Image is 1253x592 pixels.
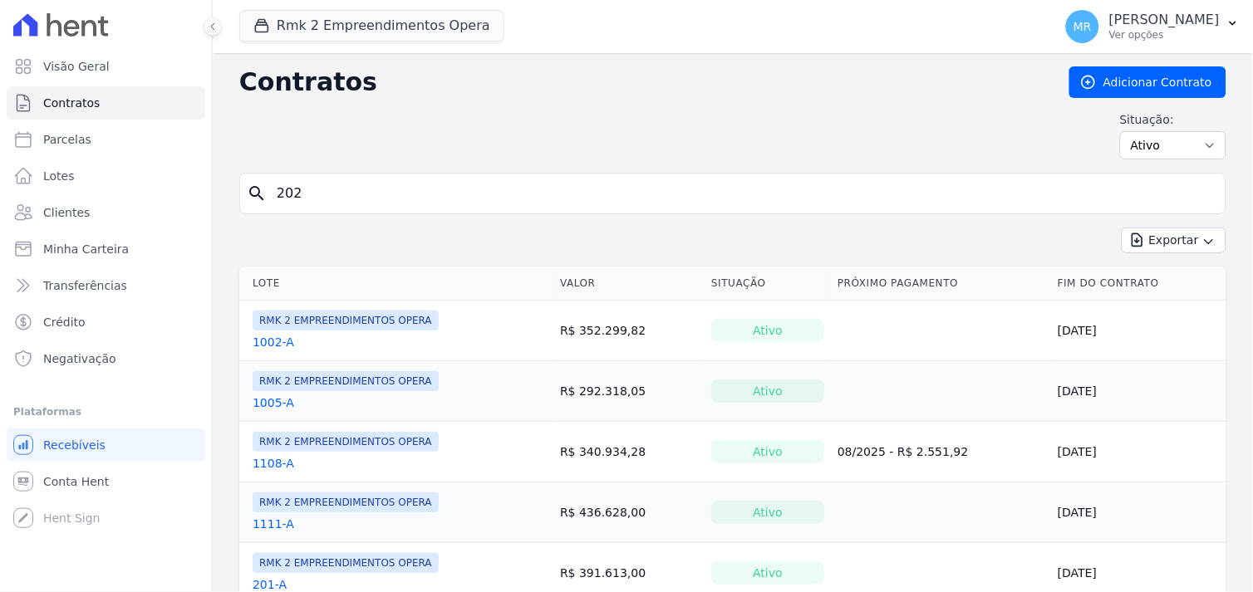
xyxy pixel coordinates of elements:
div: Ativo [711,561,824,585]
td: R$ 436.628,00 [553,482,705,543]
th: Fim do Contrato [1051,267,1226,301]
span: RMK 2 EMPREENDIMENTOS OPERA [253,492,439,512]
span: Transferências [43,277,127,294]
a: Clientes [7,196,205,229]
td: R$ 340.934,28 [553,422,705,482]
div: Ativo [711,501,824,524]
div: Ativo [711,319,824,342]
td: [DATE] [1051,422,1226,482]
a: Conta Hent [7,465,205,498]
a: 08/2025 - R$ 2.551,92 [838,445,969,458]
a: Negativação [7,342,205,375]
span: Recebíveis [43,437,106,453]
h2: Contratos [239,67,1043,97]
input: Buscar por nome do lote [267,177,1219,210]
span: Conta Hent [43,473,109,490]
span: Clientes [43,204,90,221]
th: Situação [705,267,831,301]
span: RMK 2 EMPREENDIMENTOS OPERA [253,432,439,452]
a: Adicionar Contrato [1069,66,1226,98]
a: Crédito [7,306,205,339]
a: Minha Carteira [7,232,205,266]
div: Ativo [711,379,824,403]
span: Negativação [43,350,116,367]
td: [DATE] [1051,361,1226,422]
span: Minha Carteira [43,241,129,257]
i: search [247,183,267,203]
td: R$ 292.318,05 [553,361,705,422]
a: 1002-A [253,334,294,350]
td: R$ 352.299,82 [553,301,705,361]
label: Situação: [1120,111,1226,128]
a: Transferências [7,269,205,302]
th: Lote [239,267,553,301]
span: RMK 2 EMPREENDIMENTOS OPERA [253,311,439,330]
span: MR [1074,21,1092,32]
a: Lotes [7,159,205,193]
a: 1108-A [253,455,294,472]
span: Parcelas [43,131,91,148]
span: RMK 2 EMPREENDIMENTOS OPERA [253,553,439,573]
a: 1005-A [253,394,294,411]
span: Contratos [43,95,100,111]
p: Ver opções [1109,28,1220,42]
td: [DATE] [1051,301,1226,361]
div: Ativo [711,440,824,463]
span: Lotes [43,168,75,184]
td: [DATE] [1051,482,1226,543]
a: Recebíveis [7,428,205,462]
p: [PERSON_NAME] [1109,12,1220,28]
button: Exportar [1122,228,1226,253]
span: Visão Geral [43,58,110,75]
a: 1111-A [253,516,294,532]
th: Valor [553,267,705,301]
button: Rmk 2 Empreendimentos Opera [239,10,504,42]
a: Parcelas [7,123,205,156]
th: Próximo Pagamento [831,267,1051,301]
a: Visão Geral [7,50,205,83]
button: MR [PERSON_NAME] Ver opções [1053,3,1253,50]
span: RMK 2 EMPREENDIMENTOS OPERA [253,371,439,391]
div: Plataformas [13,402,199,422]
a: Contratos [7,86,205,120]
span: Crédito [43,314,86,330]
